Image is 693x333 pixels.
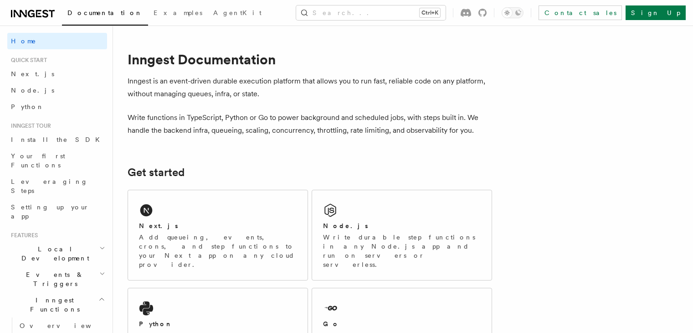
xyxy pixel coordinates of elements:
span: Home [11,36,36,46]
a: Node.jsWrite durable step functions in any Node.js app and run on servers or serverless. [312,190,492,281]
kbd: Ctrl+K [420,8,440,17]
span: Events & Triggers [7,270,99,288]
a: Sign Up [626,5,686,20]
span: Setting up your app [11,203,89,220]
a: Home [7,33,107,49]
button: Local Development [7,241,107,266]
a: Setting up your app [7,199,107,224]
span: Overview [20,322,113,329]
p: Write durable step functions in any Node.js app and run on servers or serverless. [323,233,481,269]
a: Next.jsAdd queueing, events, crons, and step functions to your Next app on any cloud provider. [128,190,308,281]
span: Examples [154,9,202,16]
a: Contact sales [539,5,622,20]
a: Examples [148,3,208,25]
span: Inngest tour [7,122,51,130]
a: Documentation [62,3,148,26]
a: AgentKit [208,3,267,25]
span: Node.js [11,87,54,94]
a: Leveraging Steps [7,173,107,199]
h2: Next.js [139,221,178,230]
p: Inngest is an event-driven durable execution platform that allows you to run fast, reliable code ... [128,75,492,100]
span: Install the SDK [11,136,105,143]
a: Your first Functions [7,148,107,173]
a: Python [7,99,107,115]
span: Quick start [7,57,47,64]
button: Search...Ctrl+K [296,5,446,20]
a: Get started [128,166,185,179]
span: Python [11,103,44,110]
span: AgentKit [213,9,262,16]
button: Toggle dark mode [502,7,524,18]
h2: Go [323,319,339,328]
a: Install the SDK [7,131,107,148]
p: Add queueing, events, crons, and step functions to your Next app on any cloud provider. [139,233,297,269]
button: Events & Triggers [7,266,107,292]
button: Inngest Functions [7,292,107,317]
span: Features [7,232,38,239]
span: Leveraging Steps [11,178,88,194]
h1: Inngest Documentation [128,51,492,68]
span: Your first Functions [11,152,65,169]
a: Next.js [7,66,107,82]
span: Local Development [7,245,99,263]
span: Inngest Functions [7,296,98,314]
h2: Node.js [323,221,368,230]
p: Write functions in TypeScript, Python or Go to power background and scheduled jobs, with steps bu... [128,111,492,137]
span: Documentation [67,9,143,16]
span: Next.js [11,70,54,78]
h2: Python [139,319,173,328]
a: Node.js [7,82,107,99]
